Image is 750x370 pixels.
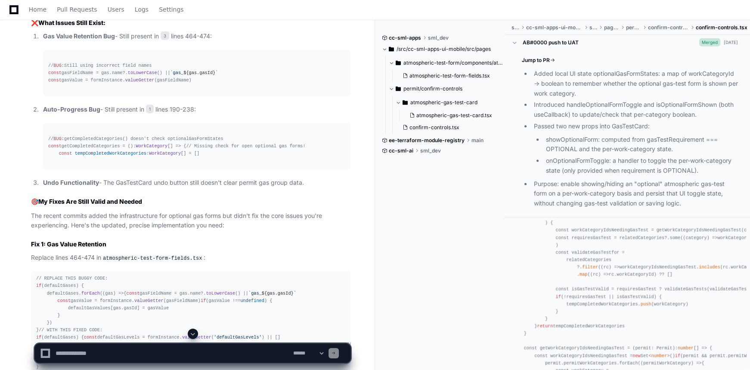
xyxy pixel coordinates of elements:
[31,211,350,231] p: The recent commits added the infrastructure for optional gas forms but didn't fix the core issues...
[403,85,462,92] span: permit/confirm-controls
[38,198,142,205] strong: My Fixes Are Still Valid and Needed
[589,24,597,31] span: src
[543,156,738,176] li: onOptionalFormToggle: a handler to toggle the per-work-category state (only provided when require...
[159,7,183,12] span: Settings
[161,31,169,40] span: 3
[526,24,583,31] span: cc-sml-apps-ui-mobile
[537,324,553,329] span: return
[262,291,294,296] span: ${gas.gasId}
[590,272,609,277] span: ( ) =>
[134,298,164,303] span: valueGetter
[127,291,140,296] span: const
[626,24,642,31] span: permit
[48,78,62,83] span: const
[409,72,490,79] span: atmospheric-test-form-fields.tsx
[396,96,505,109] button: atmospheric-gas-test-card
[38,19,105,26] strong: What Issues Still Exist:
[43,31,350,41] p: - Still present in lines 464-474:
[31,197,350,206] h2: 🎯
[248,291,296,296] span: `gas_ `
[648,24,689,31] span: confirm-controls
[531,121,738,176] li: Passed two new props into GasTestCard:
[48,143,62,149] span: const
[428,34,449,41] span: sml_dev
[53,63,64,68] span: BUG:
[31,253,350,263] p: Replace lines 464-474 in :
[240,298,264,303] span: undefined
[403,59,505,66] span: atmospheric-test-form/components/atmospheric-test-form-fields
[511,24,519,31] span: src
[531,179,738,208] li: Purpose: enable showing/hiding an "optional" atmospheric gas-test form on a per-work-category bas...
[75,151,146,156] span: tempCompletedWorkCategories
[399,121,500,134] button: confirm-controls.tsx
[389,147,413,154] span: cc-sml-ai
[406,109,500,121] button: atmospheric-gas-test-card.tsx
[604,24,619,31] span: pages
[531,69,738,98] li: Added local UI state optionalGasFormStates: a map of workCategoryId -> boolean to remember whethe...
[389,82,505,96] button: permit/confirm-controls
[112,70,123,75] span: name
[396,84,401,94] svg: Directory
[57,298,71,303] span: const
[641,302,651,307] span: push
[696,24,747,31] span: confirm-controls.tsx
[382,42,498,56] button: /src/cc-sml-apps-ui-mobile/src/pages
[593,272,598,277] span: rc
[146,105,154,113] span: 1
[48,136,223,141] span: // getCompletedCategories() doesn't check optionalGasFormStates
[420,147,441,154] span: sml_dev
[43,179,99,186] strong: Undo Functionality
[531,100,738,120] li: Introduced handleOptionalFormToggle and isOptionalFormShown (both useCallback) to update/check th...
[43,178,350,188] p: - The GasTestCard undo button still doesn't clear permit gas group data.
[48,63,152,68] span: // Still using incorrect field names
[31,240,106,248] strong: Fix 1: Gas Value Retention
[105,291,113,296] span: gas
[59,151,72,156] span: const
[389,34,421,41] span: cc-sml-apps
[389,44,394,54] svg: Directory
[582,265,598,270] span: filter
[543,135,738,155] li: showOptionalForm: computed from gasTestRequirement === OPTIONAL and the per-work-category state.
[128,70,157,75] span: toLowerCase
[685,236,707,241] span: category
[48,62,345,84] div: gasFieldName = gas. ?. () || gasValue = formInstance. (gasFieldName)
[699,38,720,47] span: Merged
[522,57,550,64] span: Jump to PR
[601,265,619,270] span: ( ) =>
[556,295,561,300] span: if
[125,78,155,83] span: valueGetter
[43,106,100,113] strong: Auto-Progress Bug
[471,137,483,144] span: main
[403,97,408,108] svg: Directory
[522,57,738,64] a: Jump to PR
[101,255,204,262] code: atmospheric-test-form-fields.tsx
[523,39,579,46] div: AB#0000 push to UAT
[409,124,459,131] span: confirm-controls.tsx
[699,265,720,270] span: includes
[81,291,100,296] span: forEach
[29,7,46,12] span: Home
[183,70,215,75] span: ${gas.gasId}
[149,151,181,156] span: WorkCategory
[724,39,738,46] div: [DATE]
[102,291,124,296] span: ( ) =>
[48,135,345,157] div: getCompletedCategories = (): [] => { : [] = []
[389,137,465,144] span: ee-terraform-module-registry
[604,265,609,270] span: rc
[186,143,305,149] span: // Missing check for open optional gas forms!
[124,305,137,311] span: gasId
[416,112,492,119] span: atmospheric-gas-test-card.tsx
[43,32,115,40] strong: Gas Value Retention Bug
[397,46,491,53] span: /src/cc-sml-apps-ui-mobile/src/pages
[57,7,97,12] span: Pull Requests
[580,272,587,277] span: map
[190,291,201,296] span: name
[36,276,108,281] span: // REPLACE THIS BUGGY CODE:
[31,19,350,27] h3: ❌
[135,7,149,12] span: Logs
[683,236,717,241] span: ( ) =>
[399,70,500,82] button: atmospheric-test-form-fields.tsx
[410,99,477,106] span: atmospheric-gas-test-card
[389,56,505,70] button: atmospheric-test-form/components/atmospheric-test-form-fields
[48,70,62,75] span: const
